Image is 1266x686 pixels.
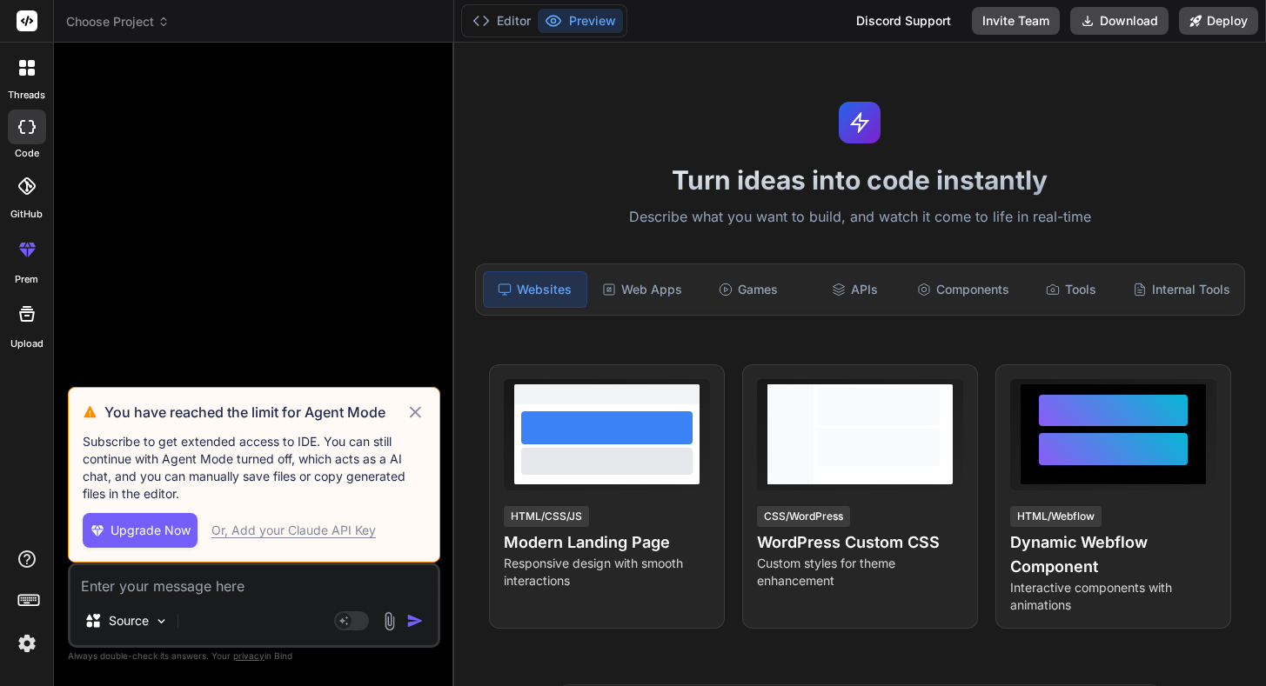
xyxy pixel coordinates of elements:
[1070,7,1169,35] button: Download
[8,88,45,103] label: threads
[757,555,963,589] p: Custom styles for theme enhancement
[109,612,149,629] p: Source
[154,614,169,629] img: Pick Models
[10,336,44,351] label: Upload
[803,271,906,308] div: APIs
[15,272,38,287] label: prem
[1020,271,1122,308] div: Tools
[757,530,963,555] h4: WordPress Custom CSS
[83,513,198,548] button: Upgrade Now
[1010,530,1216,579] h4: Dynamic Webflow Component
[379,611,399,631] img: attachment
[483,271,587,308] div: Websites
[1010,506,1102,527] div: HTML/Webflow
[1010,579,1216,614] p: Interactive components with animations
[111,522,191,539] span: Upgrade Now
[12,629,42,658] img: settings
[233,650,265,661] span: privacy
[504,555,710,589] p: Responsive design with smooth interactions
[466,9,538,33] button: Editor
[1179,7,1258,35] button: Deploy
[591,271,693,308] div: Web Apps
[15,146,39,161] label: code
[1126,271,1237,308] div: Internal Tools
[504,530,710,555] h4: Modern Landing Page
[10,207,43,222] label: GitHub
[104,402,405,423] h3: You have reached the limit for Agent Mode
[972,7,1060,35] button: Invite Team
[465,206,1256,229] p: Describe what you want to build, and watch it come to life in real-time
[83,433,425,503] p: Subscribe to get extended access to IDE. You can still continue with Agent Mode turned off, which...
[538,9,623,33] button: Preview
[697,271,800,308] div: Games
[846,7,961,35] div: Discord Support
[465,164,1256,196] h1: Turn ideas into code instantly
[406,612,424,629] img: icon
[910,271,1016,308] div: Components
[211,522,376,539] div: Or, Add your Claude API Key
[66,13,170,30] span: Choose Project
[504,506,589,527] div: HTML/CSS/JS
[757,506,850,527] div: CSS/WordPress
[68,648,440,664] p: Always double-check its answers. Your in Bind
